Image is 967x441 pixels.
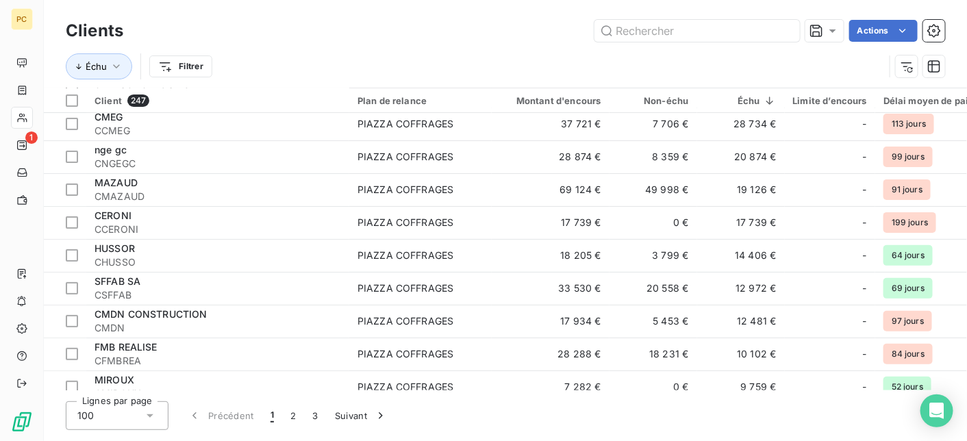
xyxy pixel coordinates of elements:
td: 0 € [610,370,697,403]
td: 49 998 € [610,173,697,206]
span: 64 jours [883,245,933,266]
span: 91 jours [883,179,931,200]
td: 28 288 € [492,338,610,370]
span: 97 jours [883,311,932,331]
span: - [863,249,867,262]
td: 0 € [610,206,697,239]
span: - [863,150,867,164]
span: CNGEGC [95,157,341,171]
span: CFMBREA [95,354,341,368]
button: 1 [262,401,282,430]
button: Précédent [179,401,262,430]
button: 3 [305,401,327,430]
h3: Clients [66,18,123,43]
span: CCMEG [95,124,341,138]
span: - [863,314,867,328]
span: 69 jours [883,278,933,299]
span: - [863,183,867,197]
button: Échu [66,53,132,79]
td: 37 721 € [492,108,610,140]
span: 247 [127,94,149,107]
div: PIAZZA COFFRAGES [357,216,453,229]
td: 18 205 € [492,239,610,272]
button: Filtrer [149,55,212,77]
span: - [863,380,867,394]
td: 69 124 € [492,173,610,206]
td: 8 359 € [610,140,697,173]
td: 19 126 € [697,173,785,206]
span: CMAZAUD [95,190,341,203]
button: Actions [849,20,918,42]
td: 33 530 € [492,272,610,305]
td: 12 481 € [697,305,785,338]
td: 28 734 € [697,108,785,140]
span: HUSSOR [95,242,135,254]
span: - [863,281,867,295]
button: 2 [282,401,304,430]
div: PIAZZA COFFRAGES [357,314,453,328]
span: CMEG [95,111,123,123]
td: 28 874 € [492,140,610,173]
td: 12 972 € [697,272,785,305]
span: CMDN [95,321,341,335]
span: 1 [25,131,38,144]
span: CSFFAB [95,288,341,302]
span: SFFAB SA [95,275,140,287]
td: 3 799 € [610,239,697,272]
div: Plan de relance [357,95,483,106]
span: Client [95,95,122,106]
td: 20 874 € [697,140,785,173]
span: CMDN CONSTRUCTION [95,308,208,320]
td: 17 739 € [697,206,785,239]
span: CCERONI [95,223,341,236]
td: 5 453 € [610,305,697,338]
td: 7 706 € [610,108,697,140]
img: Logo LeanPay [11,411,33,433]
span: CHUSSO [95,255,341,269]
span: 84 jours [883,344,933,364]
div: PIAZZA COFFRAGES [357,249,453,262]
td: 17 739 € [492,206,610,239]
td: 9 759 € [697,370,785,403]
span: 199 jours [883,212,936,233]
div: Non-échu [618,95,689,106]
div: PIAZZA COFFRAGES [357,347,453,361]
span: 1 [271,409,274,423]
div: PIAZZA COFFRAGES [357,117,453,131]
span: MIROUX [95,374,134,386]
td: 10 102 € [697,338,785,370]
td: 18 231 € [610,338,697,370]
span: - [863,347,867,361]
span: CMIROUX [95,387,341,401]
div: Échu [705,95,777,106]
button: Suivant [327,401,396,430]
div: PIAZZA COFFRAGES [357,150,453,164]
span: Échu [86,61,107,72]
div: Limite d’encours [793,95,867,106]
input: Rechercher [594,20,800,42]
div: PIAZZA COFFRAGES [357,380,453,394]
div: Open Intercom Messenger [920,394,953,427]
div: PIAZZA COFFRAGES [357,281,453,295]
span: MAZAUD [95,177,138,188]
td: 7 282 € [492,370,610,403]
span: 52 jours [883,377,931,397]
span: CERONI [95,210,131,221]
span: FMB REALISE [95,341,158,353]
span: - [863,216,867,229]
div: PIAZZA COFFRAGES [357,183,453,197]
td: 20 558 € [610,272,697,305]
span: - [863,117,867,131]
span: 100 [77,409,94,423]
span: 99 jours [883,147,933,167]
div: PC [11,8,33,30]
span: 113 jours [883,114,934,134]
span: nge gc [95,144,127,155]
div: Montant d'encours [500,95,601,106]
td: 14 406 € [697,239,785,272]
td: 17 934 € [492,305,610,338]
